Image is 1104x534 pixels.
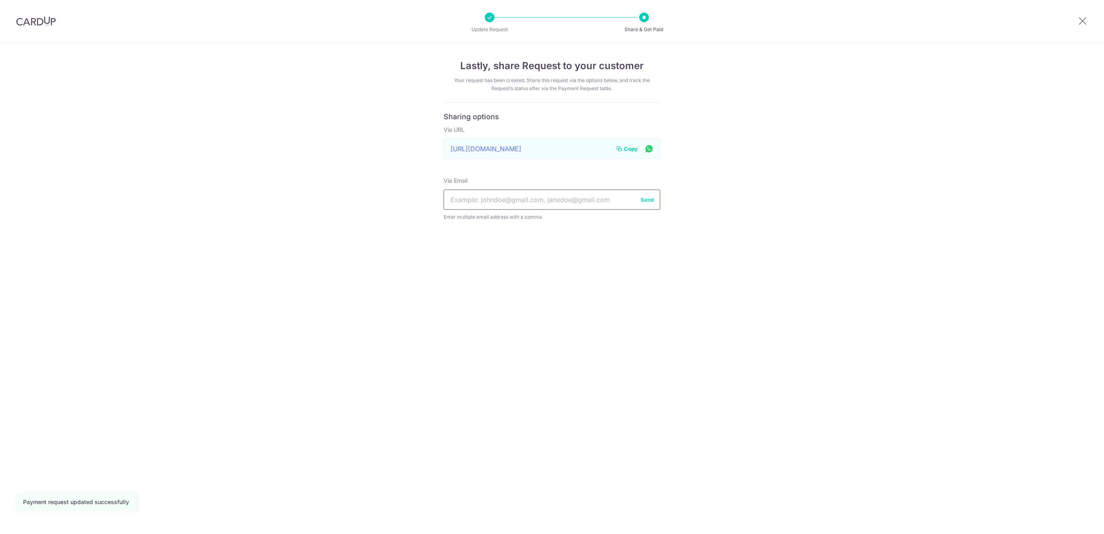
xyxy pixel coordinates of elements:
h4: Lastly, share Request to your customer [444,59,660,73]
img: CardUp [16,16,56,26]
p: Share & Get Paid [614,25,674,34]
input: Example: johndoe@gmail.com, janedoe@gmail.com [444,190,660,210]
span: Copy [624,145,638,153]
label: Via Email [444,177,467,185]
button: Send [641,196,654,204]
div: Your request has been created. Share this request via the options below, and track the Request’s ... [444,76,660,93]
span: Enter multiple email address with a comma [444,213,660,221]
div: Payment request updated successfully [23,498,129,506]
h6: Sharing options [444,112,660,122]
label: Via URL [444,126,465,134]
span: Help [18,6,35,13]
p: Update Request [460,25,520,34]
button: Copy [616,145,638,153]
